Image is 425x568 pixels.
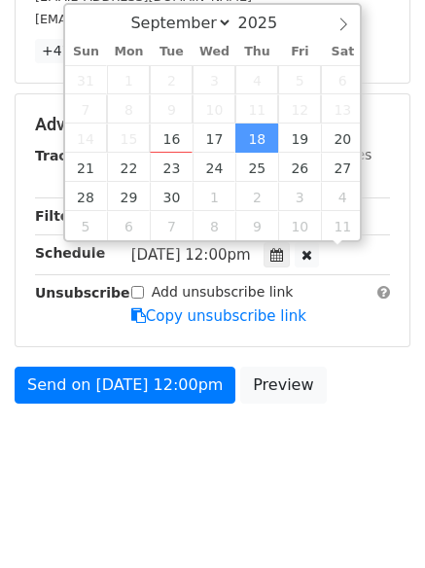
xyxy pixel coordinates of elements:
span: October 8, 2025 [193,211,235,240]
strong: Schedule [35,245,105,261]
span: September 3, 2025 [193,65,235,94]
span: October 3, 2025 [278,182,321,211]
span: September 22, 2025 [107,153,150,182]
label: Add unsubscribe link [152,282,294,302]
span: Fri [278,46,321,58]
span: Sun [65,46,108,58]
span: September 20, 2025 [321,124,364,153]
span: October 2, 2025 [235,182,278,211]
span: September 7, 2025 [65,94,108,124]
span: September 27, 2025 [321,153,364,182]
span: Tue [150,46,193,58]
span: September 1, 2025 [107,65,150,94]
span: September 10, 2025 [193,94,235,124]
small: [EMAIL_ADDRESS] [35,12,148,26]
span: September 2, 2025 [150,65,193,94]
span: August 31, 2025 [65,65,108,94]
span: October 1, 2025 [193,182,235,211]
span: September 13, 2025 [321,94,364,124]
span: September 21, 2025 [65,153,108,182]
span: Mon [107,46,150,58]
strong: Unsubscribe [35,285,130,301]
span: September 11, 2025 [235,94,278,124]
span: September 19, 2025 [278,124,321,153]
span: September 15, 2025 [107,124,150,153]
span: September 24, 2025 [193,153,235,182]
span: September 4, 2025 [235,65,278,94]
span: October 10, 2025 [278,211,321,240]
span: Thu [235,46,278,58]
span: September 12, 2025 [278,94,321,124]
span: September 30, 2025 [150,182,193,211]
span: September 23, 2025 [150,153,193,182]
a: Preview [240,367,326,404]
a: +47 more [35,39,117,63]
span: September 9, 2025 [150,94,193,124]
span: September 26, 2025 [278,153,321,182]
h5: Advanced [35,114,390,135]
strong: Tracking [35,148,100,163]
span: September 17, 2025 [193,124,235,153]
span: [DATE] 12:00pm [131,246,251,264]
span: October 4, 2025 [321,182,364,211]
span: October 11, 2025 [321,211,364,240]
span: September 25, 2025 [235,153,278,182]
span: September 5, 2025 [278,65,321,94]
span: October 6, 2025 [107,211,150,240]
span: September 14, 2025 [65,124,108,153]
a: Copy unsubscribe link [131,307,306,325]
iframe: Chat Widget [328,475,425,568]
span: September 6, 2025 [321,65,364,94]
input: Year [232,14,302,32]
strong: Filters [35,208,85,224]
span: October 7, 2025 [150,211,193,240]
span: September 18, 2025 [235,124,278,153]
span: October 5, 2025 [65,211,108,240]
span: September 29, 2025 [107,182,150,211]
span: September 16, 2025 [150,124,193,153]
a: Send on [DATE] 12:00pm [15,367,235,404]
span: Sat [321,46,364,58]
span: September 8, 2025 [107,94,150,124]
span: September 28, 2025 [65,182,108,211]
span: Wed [193,46,235,58]
span: October 9, 2025 [235,211,278,240]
